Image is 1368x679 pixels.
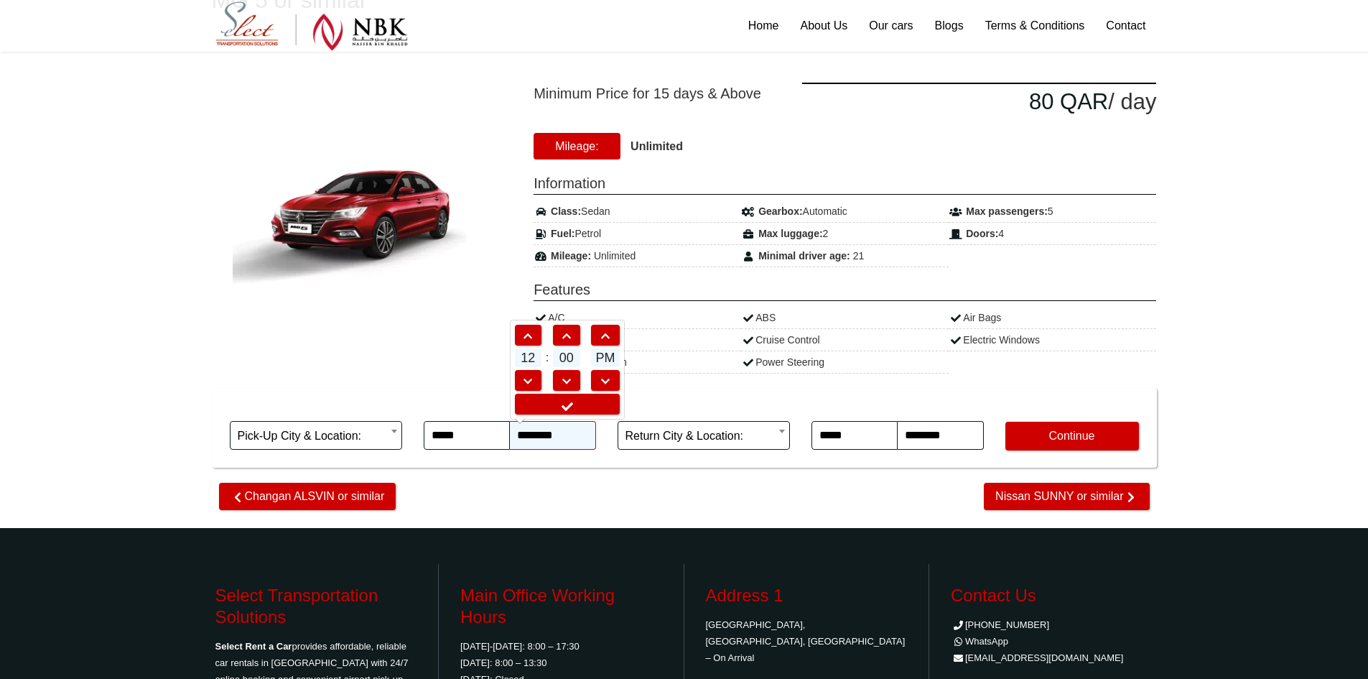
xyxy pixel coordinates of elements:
h3: Contact Us [951,585,1153,606]
div: A/C [534,307,741,329]
div: Cruise Control [741,329,949,351]
span: PM [591,348,619,367]
a: [GEOGRAPHIC_DATA], [GEOGRAPHIC_DATA], [GEOGRAPHIC_DATA] – On Arrival [706,619,906,663]
span: Pick-Up Date [424,395,596,421]
span: 00 [553,348,580,367]
div: 4 [949,223,1156,245]
div: / day [802,83,1156,120]
div: Power Steering [741,351,949,374]
span: Minimum Price for 15 days & Above [534,83,781,104]
span: 80.00 QAR [1029,89,1108,114]
span: Features [534,279,1156,301]
span: Pick-Up City & Location: [238,422,394,451]
strong: Fuel: [551,228,574,239]
strong: Doors: [966,228,998,239]
h3: Select Transportation Solutions [215,585,417,628]
div: Petrol [534,223,741,245]
span: Unlimited [594,250,636,262]
span: Pick-up Location [230,395,402,421]
strong: Gearbox: [758,205,802,217]
li: [EMAIL_ADDRESS][DOMAIN_NAME] [951,650,1153,666]
div: Central Locking [534,329,741,351]
a: [PHONE_NUMBER] [951,619,1049,630]
h3: Address 1 [706,585,908,606]
div: Automatic [741,200,949,223]
div: 2 [741,223,949,245]
a: Changan ALSVIN or similar [219,483,396,510]
span: Information [534,172,1156,195]
div: 5 [949,200,1156,223]
span: Return Date [811,395,984,421]
td: : [543,347,552,369]
img: MG 5 or similar [225,128,498,304]
div: HD Audio System [534,351,741,374]
div: Electric Windows [949,329,1156,351]
a: WhatsApp [951,636,1008,647]
h3: Main Office Working Hours [460,585,662,628]
strong: Max passengers: [966,205,1048,217]
strong: Unlimited [631,140,683,152]
strong: Class: [551,205,581,217]
div: Sedan [534,200,741,223]
strong: Select Rent a Car [215,641,292,652]
div: Air Bags [949,307,1156,329]
span: Mileage: [534,133,620,160]
button: Continue [1005,422,1139,451]
span: Return City & Location: [625,422,782,451]
span: 12 [515,348,542,367]
strong: Minimal driver age: [758,250,850,262]
span: Return City & Location: [618,421,790,450]
span: Pick-Up City & Location: [230,421,402,450]
strong: Max luggage: [758,228,822,239]
div: ABS [741,307,949,329]
img: Select Rent a Car [215,1,408,51]
span: 21 [853,250,865,262]
strong: Mileage: [551,250,591,262]
a: Nissan SUNNY or similar [984,483,1149,510]
span: Return Location [618,395,790,421]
